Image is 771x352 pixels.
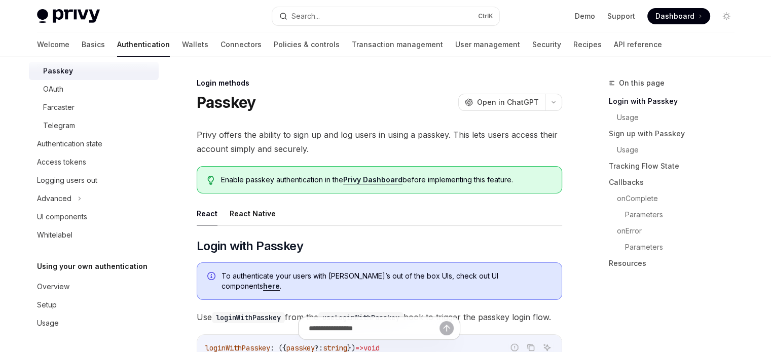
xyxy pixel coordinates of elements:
[573,32,602,57] a: Recipes
[37,299,57,311] div: Setup
[609,223,743,239] a: onError
[29,296,159,314] a: Setup
[207,272,217,282] svg: Info
[647,8,710,24] a: Dashboard
[439,321,454,335] button: Send message
[609,174,743,190] a: Callbacks
[458,94,545,111] button: Open in ChatGPT
[274,32,340,57] a: Policies & controls
[197,310,562,324] span: Use from the hook to trigger the passkey login flow.
[37,9,100,23] img: light logo
[197,93,256,111] h1: Passkey
[221,32,262,57] a: Connectors
[609,109,743,126] a: Usage
[37,260,148,272] h5: Using your own authentication
[182,32,208,57] a: Wallets
[117,32,170,57] a: Authentication
[29,135,159,153] a: Authentication state
[221,175,551,185] span: Enable passkey authentication in the before implementing this feature.
[29,189,159,208] button: Advanced
[37,317,59,329] div: Usage
[609,158,743,174] a: Tracking Flow State
[29,314,159,332] a: Usage
[29,80,159,98] a: OAuth
[29,98,159,116] a: Farcaster
[29,278,159,296] a: Overview
[607,11,635,21] a: Support
[207,176,214,185] svg: Tip
[343,175,402,184] a: Privy Dashboard
[609,126,743,142] a: Sign up with Passkey
[309,317,439,339] input: Ask a question...
[477,97,539,107] span: Open in ChatGPT
[197,78,562,88] div: Login methods
[609,207,743,223] a: Parameters
[29,226,159,244] a: Whitelabel
[37,229,72,241] div: Whitelabel
[609,255,743,271] a: Resources
[29,208,159,226] a: UI components
[455,32,520,57] a: User management
[718,8,735,24] button: Toggle dark mode
[575,11,595,21] a: Demo
[212,312,285,323] code: loginWithPasskey
[609,93,743,109] a: Login with Passkey
[614,32,662,57] a: API reference
[37,211,87,223] div: UI components
[197,128,562,156] span: Privy offers the ability to sign up and log users in using a passkey. This lets users access thei...
[37,138,102,150] div: Authentication state
[619,77,665,89] span: On this page
[43,120,75,132] div: Telegram
[37,281,69,293] div: Overview
[655,11,694,21] span: Dashboard
[43,101,75,113] div: Farcaster
[609,190,743,207] a: onComplete
[197,238,303,254] span: Login with Passkey
[318,312,403,323] code: useLoginWithPasskey
[478,12,493,20] span: Ctrl K
[230,202,276,225] button: React Native
[272,7,499,25] button: Search...CtrlK
[222,271,552,291] span: To authenticate your users with [PERSON_NAME]’s out of the box UIs, check out UI components .
[29,171,159,189] a: Logging users out
[532,32,561,57] a: Security
[37,32,69,57] a: Welcome
[291,10,320,22] div: Search...
[37,174,97,186] div: Logging users out
[352,32,443,57] a: Transaction management
[609,142,743,158] a: Usage
[263,282,280,291] a: here
[29,116,159,135] a: Telegram
[43,83,63,95] div: OAuth
[37,192,71,205] div: Advanced
[37,156,86,168] div: Access tokens
[197,202,217,225] button: React
[82,32,105,57] a: Basics
[609,239,743,255] a: Parameters
[29,153,159,171] a: Access tokens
